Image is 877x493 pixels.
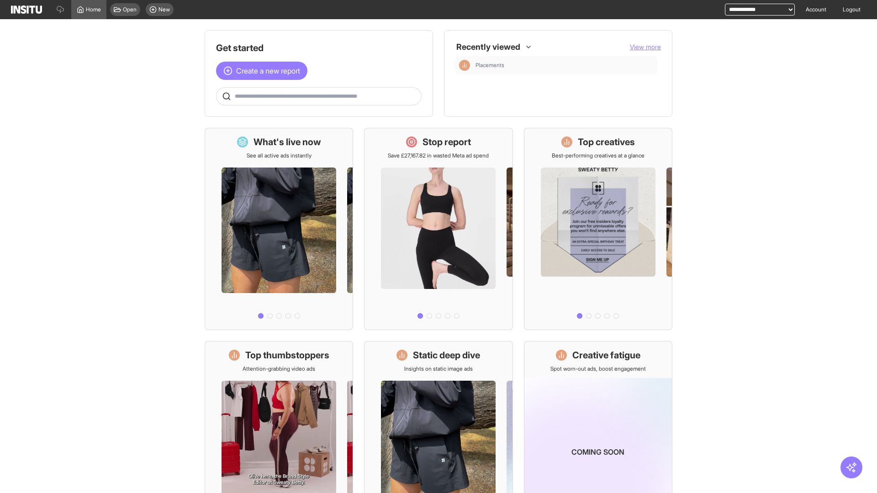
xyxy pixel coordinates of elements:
button: View more [630,42,661,52]
p: Save £27,167.82 in wasted Meta ad spend [388,152,489,159]
p: Best-performing creatives at a glance [552,152,645,159]
h1: Static deep dive [413,349,480,362]
h1: Top creatives [578,136,635,148]
span: Placements [475,62,504,69]
h1: Top thumbstoppers [245,349,329,362]
p: See all active ads instantly [247,152,312,159]
h1: Get started [216,42,422,54]
span: Create a new report [236,65,300,76]
h1: What's live now [254,136,321,148]
p: Attention-grabbing video ads [243,365,315,372]
a: What's live nowSee all active ads instantly [205,128,353,330]
span: Open [123,6,137,13]
a: Top creativesBest-performing creatives at a glance [524,128,672,330]
span: Placements [475,62,654,69]
img: Logo [11,5,42,14]
a: Stop reportSave £27,167.82 in wasted Meta ad spend [364,128,512,330]
div: Insights [459,60,470,71]
span: View more [630,43,661,51]
p: Insights on static image ads [404,365,473,372]
span: Home [86,6,101,13]
h1: Stop report [423,136,471,148]
span: New [158,6,170,13]
button: Create a new report [216,62,307,80]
